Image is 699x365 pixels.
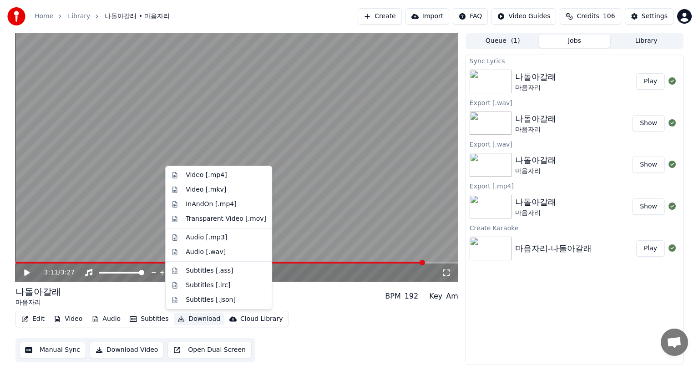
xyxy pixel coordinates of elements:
[632,115,665,132] button: Show
[68,12,90,21] a: Library
[636,240,665,257] button: Play
[18,313,48,325] button: Edit
[577,12,599,21] span: Credits
[632,157,665,173] button: Show
[126,313,172,325] button: Subtitles
[429,291,442,302] div: Key
[405,8,449,25] button: Import
[50,313,86,325] button: Video
[642,12,668,21] div: Settings
[515,125,556,134] div: 마음자리
[661,329,688,356] div: 채팅 열기
[610,35,682,48] button: Library
[186,248,226,257] div: Audio [.wav]
[466,138,683,149] div: Export [.wav]
[186,214,266,223] div: Transparent Video [.mov]
[515,71,556,83] div: 나돌아갈래
[44,268,58,277] span: 3:11
[19,342,86,358] button: Manual Sync
[15,285,61,298] div: 나돌아갈래
[603,12,615,21] span: 106
[515,196,556,208] div: 나돌아갈래
[186,200,237,209] div: InAndOn [.mp4]
[515,112,556,125] div: 나돌아갈래
[466,97,683,108] div: Export [.wav]
[467,35,539,48] button: Queue
[515,154,556,167] div: 나돌아갈래
[174,313,224,325] button: Download
[186,233,227,242] div: Audio [.mp3]
[446,291,458,302] div: Am
[90,342,164,358] button: Download Video
[405,291,419,302] div: 192
[466,222,683,233] div: Create Karaoke
[636,73,665,90] button: Play
[515,242,592,255] div: 마음자리-나돌아갈래
[186,266,233,275] div: Subtitles [.ass]
[466,180,683,191] div: Export [.mp4]
[539,35,611,48] button: Jobs
[491,8,556,25] button: Video Guides
[515,83,556,92] div: 마음자리
[632,198,665,215] button: Show
[15,298,61,307] div: 마음자리
[88,313,124,325] button: Audio
[385,291,400,302] div: BPM
[61,268,75,277] span: 3:27
[240,314,283,324] div: Cloud Library
[167,342,252,358] button: Open Dual Screen
[515,167,556,176] div: 마음자리
[35,12,53,21] a: Home
[105,12,170,21] span: 나돌아갈래 • 마음자리
[186,281,230,290] div: Subtitles [.lrc]
[186,295,236,304] div: Subtitles [.json]
[358,8,402,25] button: Create
[625,8,674,25] button: Settings
[515,208,556,218] div: 마음자리
[511,36,520,46] span: ( 1 )
[7,7,25,25] img: youka
[466,55,683,66] div: Sync Lyrics
[453,8,488,25] button: FAQ
[186,185,226,194] div: Video [.mkv]
[44,268,66,277] div: /
[35,12,170,21] nav: breadcrumb
[560,8,621,25] button: Credits106
[186,171,227,180] div: Video [.mp4]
